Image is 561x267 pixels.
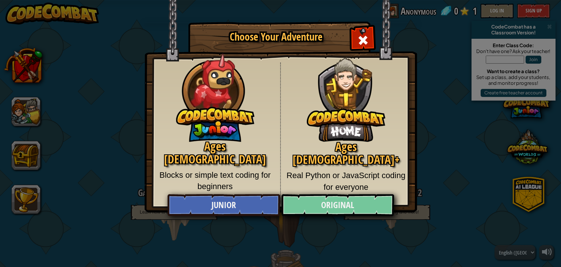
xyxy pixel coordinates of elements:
[201,31,351,43] h1: Choose Your Adventure
[176,49,255,142] img: CodeCombat Junior hero character
[286,170,406,193] p: Real Python or JavaScript coding for everyone
[167,194,280,216] a: Junior
[156,140,275,166] h2: Ages [DEMOGRAPHIC_DATA]
[281,194,394,216] a: Original
[286,140,406,166] h2: Ages [DEMOGRAPHIC_DATA]+
[307,46,385,142] img: CodeCombat Original hero character
[351,28,374,51] div: Close modal
[156,169,275,192] p: Blocks or simple text coding for beginners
